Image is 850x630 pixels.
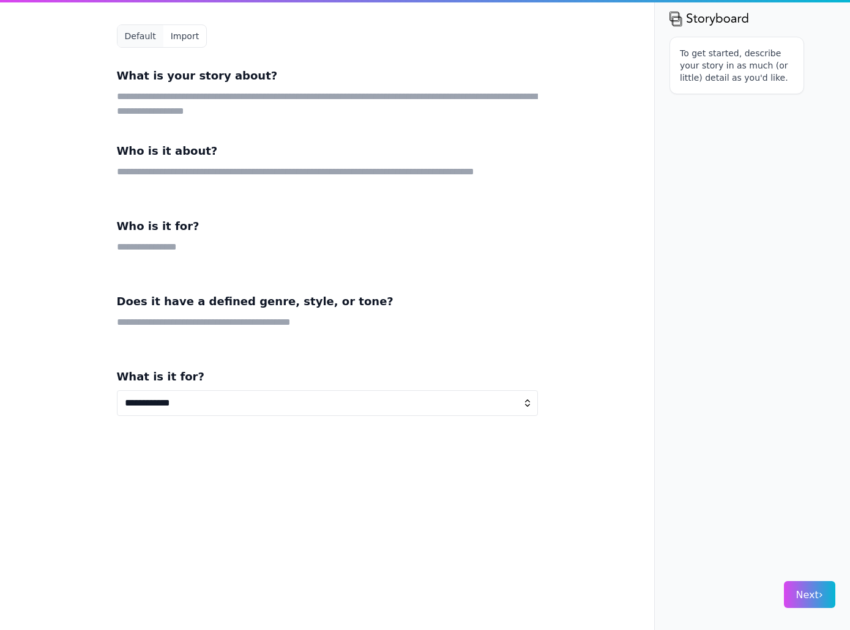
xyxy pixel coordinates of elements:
[117,67,538,84] h3: What is your story about?
[117,25,163,47] button: Default
[163,25,206,47] button: Import
[784,581,835,608] button: Next›
[117,218,538,235] h3: Who is it for?
[117,293,538,310] h3: Does it have a defined genre, style, or tone?
[117,368,538,385] h3: What is it for?
[669,10,749,27] img: storyboard
[680,47,794,84] p: To get started, describe your story in as much (or little) detail as you'd like.
[796,589,823,601] span: Next
[819,588,823,601] span: ›
[117,143,538,160] h3: Who is it about?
